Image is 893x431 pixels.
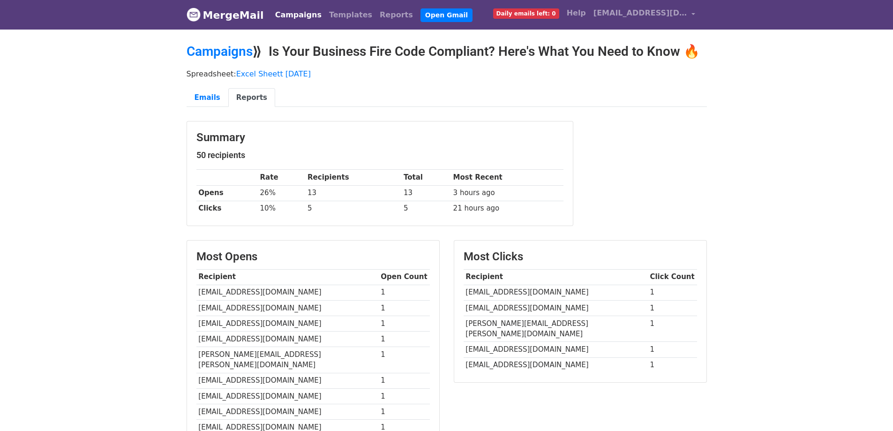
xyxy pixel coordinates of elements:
[196,201,258,216] th: Clicks
[464,269,648,285] th: Recipient
[451,201,563,216] td: 21 hours ago
[451,185,563,201] td: 3 hours ago
[196,300,379,316] td: [EMAIL_ADDRESS][DOMAIN_NAME]
[187,44,253,59] a: Campaigns
[196,185,258,201] th: Opens
[196,388,379,404] td: [EMAIL_ADDRESS][DOMAIN_NAME]
[648,316,697,342] td: 1
[648,357,697,373] td: 1
[196,285,379,300] td: [EMAIL_ADDRESS][DOMAIN_NAME]
[420,8,473,22] a: Open Gmail
[648,285,697,300] td: 1
[464,285,648,300] td: [EMAIL_ADDRESS][DOMAIN_NAME]
[379,269,430,285] th: Open Count
[401,201,451,216] td: 5
[648,342,697,357] td: 1
[401,185,451,201] td: 13
[196,316,379,331] td: [EMAIL_ADDRESS][DOMAIN_NAME]
[236,69,311,78] a: Excel Sheett [DATE]
[379,404,430,419] td: 1
[196,373,379,388] td: [EMAIL_ADDRESS][DOMAIN_NAME]
[196,347,379,373] td: [PERSON_NAME][EMAIL_ADDRESS][PERSON_NAME][DOMAIN_NAME]
[648,300,697,316] td: 1
[464,357,648,373] td: [EMAIL_ADDRESS][DOMAIN_NAME]
[451,170,563,185] th: Most Recent
[258,170,306,185] th: Rate
[401,170,451,185] th: Total
[464,316,648,342] td: [PERSON_NAME][EMAIL_ADDRESS][PERSON_NAME][DOMAIN_NAME]
[379,331,430,347] td: 1
[379,373,430,388] td: 1
[590,4,699,26] a: [EMAIL_ADDRESS][DOMAIN_NAME]
[464,250,697,264] h3: Most Clicks
[493,8,559,19] span: Daily emails left: 0
[305,170,401,185] th: Recipients
[258,201,306,216] td: 10%
[379,347,430,373] td: 1
[258,185,306,201] td: 26%
[196,331,379,347] td: [EMAIL_ADDRESS][DOMAIN_NAME]
[379,300,430,316] td: 1
[187,5,264,25] a: MergeMail
[305,185,401,201] td: 13
[196,404,379,419] td: [EMAIL_ADDRESS][DOMAIN_NAME]
[648,269,697,285] th: Click Count
[187,69,707,79] p: Spreadsheet:
[271,6,325,24] a: Campaigns
[187,44,707,60] h2: ⟫ Is Your Business Fire Code Compliant? Here's What You Need to Know 🔥
[305,201,401,216] td: 5
[464,300,648,316] td: [EMAIL_ADDRESS][DOMAIN_NAME]
[379,316,430,331] td: 1
[196,269,379,285] th: Recipient
[196,250,430,264] h3: Most Opens
[196,150,563,160] h5: 50 recipients
[489,4,563,23] a: Daily emails left: 0
[228,88,275,107] a: Reports
[563,4,590,23] a: Help
[464,342,648,357] td: [EMAIL_ADDRESS][DOMAIN_NAME]
[187,8,201,22] img: MergeMail logo
[325,6,376,24] a: Templates
[196,131,563,144] h3: Summary
[379,388,430,404] td: 1
[593,8,687,19] span: [EMAIL_ADDRESS][DOMAIN_NAME]
[376,6,417,24] a: Reports
[379,285,430,300] td: 1
[187,88,228,107] a: Emails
